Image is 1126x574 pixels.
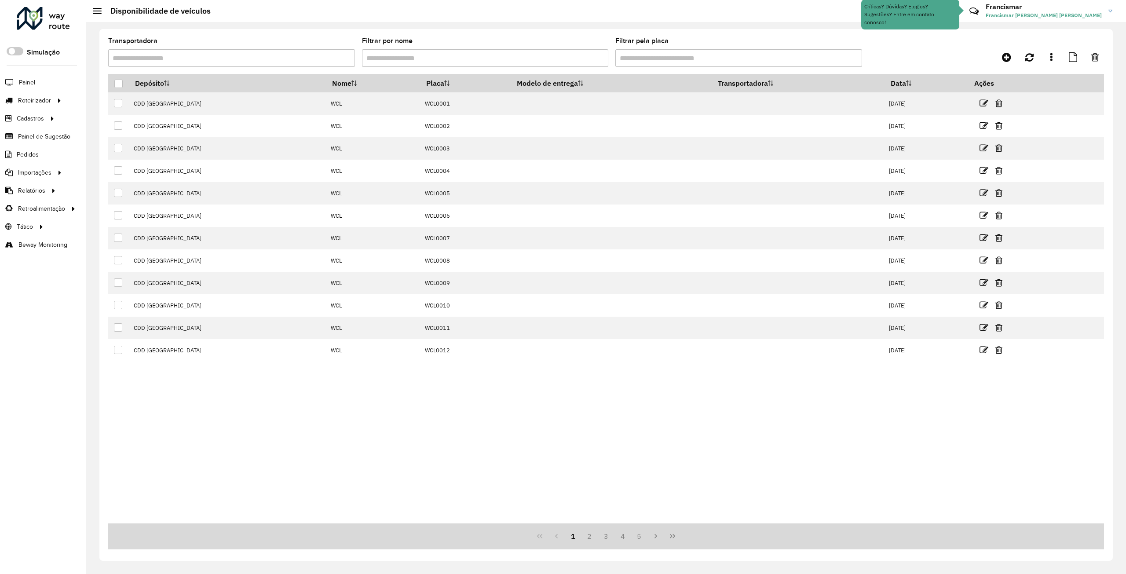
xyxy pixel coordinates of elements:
button: 2 [581,528,598,545]
td: [DATE] [885,137,969,160]
a: Excluir [995,232,1002,244]
td: [DATE] [885,182,969,205]
button: 4 [614,528,631,545]
a: Excluir [995,322,1002,333]
td: WCL0008 [420,249,511,272]
button: Next Page [647,528,664,545]
span: Retroalimentação [18,204,65,213]
span: Pedidos [17,150,39,159]
a: Editar [980,209,988,221]
td: WCL0005 [420,182,511,205]
h3: Francismar [986,3,1102,11]
button: 1 [565,528,581,545]
span: Importações [18,168,51,177]
a: Editar [980,322,988,333]
td: CDD [GEOGRAPHIC_DATA] [129,160,326,182]
a: Editar [980,232,988,244]
td: CDD [GEOGRAPHIC_DATA] [129,227,326,249]
button: Last Page [664,528,681,545]
td: WCL0004 [420,160,511,182]
a: Excluir [995,120,1002,132]
td: [DATE] [885,294,969,317]
td: WCL0007 [420,227,511,249]
td: CDD [GEOGRAPHIC_DATA] [129,272,326,294]
td: [DATE] [885,339,969,362]
td: WCL0010 [420,294,511,317]
label: Simulação [27,47,60,58]
a: Excluir [995,187,1002,199]
a: Excluir [995,299,1002,311]
a: Editar [980,120,988,132]
td: [DATE] [885,249,969,272]
th: Modelo de entrega [511,74,712,92]
button: 5 [631,528,648,545]
a: Excluir [995,142,1002,154]
td: CDD [GEOGRAPHIC_DATA] [129,317,326,339]
td: CDD [GEOGRAPHIC_DATA] [129,182,326,205]
td: CDD [GEOGRAPHIC_DATA] [129,339,326,362]
a: Editar [980,142,988,154]
td: WCL0001 [420,92,511,115]
td: [DATE] [885,160,969,182]
span: Roteirizador [18,96,51,105]
td: WCL [326,272,420,294]
td: WCL0009 [420,272,511,294]
a: Excluir [995,165,1002,176]
td: CDD [GEOGRAPHIC_DATA] [129,294,326,317]
td: CDD [GEOGRAPHIC_DATA] [129,92,326,115]
a: Contato Rápido [965,2,983,21]
a: Editar [980,97,988,109]
a: Editar [980,277,988,289]
button: 3 [598,528,614,545]
td: [DATE] [885,115,969,137]
a: Editar [980,344,988,356]
td: [DATE] [885,205,969,227]
td: WCL [326,227,420,249]
th: Data [885,74,969,92]
td: CDD [GEOGRAPHIC_DATA] [129,249,326,272]
span: Relatórios [18,186,45,195]
td: WCL [326,92,420,115]
td: WCL [326,294,420,317]
label: Filtrar por nome [362,36,413,46]
td: WCL0011 [420,317,511,339]
td: WCL0003 [420,137,511,160]
a: Excluir [995,209,1002,221]
td: CDD [GEOGRAPHIC_DATA] [129,205,326,227]
a: Excluir [995,254,1002,266]
td: [DATE] [885,92,969,115]
th: Nome [326,74,420,92]
span: Tático [17,222,33,231]
th: Depósito [129,74,326,92]
td: [DATE] [885,227,969,249]
span: Francismar [PERSON_NAME] [PERSON_NAME] [986,11,1102,19]
th: Transportadora [712,74,885,92]
td: WCL [326,205,420,227]
td: CDD [GEOGRAPHIC_DATA] [129,137,326,160]
a: Excluir [995,97,1002,109]
a: Excluir [995,277,1002,289]
td: WCL0006 [420,205,511,227]
span: Beway Monitoring [18,240,67,249]
td: WCL [326,339,420,362]
a: Editar [980,254,988,266]
td: [DATE] [885,272,969,294]
th: Ações [968,74,1021,92]
a: Editar [980,299,988,311]
a: Editar [980,187,988,199]
a: Editar [980,165,988,176]
td: CDD [GEOGRAPHIC_DATA] [129,115,326,137]
td: WCL0002 [420,115,511,137]
label: Filtrar pela placa [615,36,669,46]
td: WCL [326,182,420,205]
td: [DATE] [885,317,969,339]
span: Cadastros [17,114,44,123]
h2: Disponibilidade de veículos [102,6,211,16]
span: Painel de Sugestão [18,132,70,141]
span: Painel [19,78,35,87]
label: Transportadora [108,36,157,46]
td: WCL [326,115,420,137]
td: WCL [326,137,420,160]
td: WCL [326,317,420,339]
td: WCL [326,160,420,182]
